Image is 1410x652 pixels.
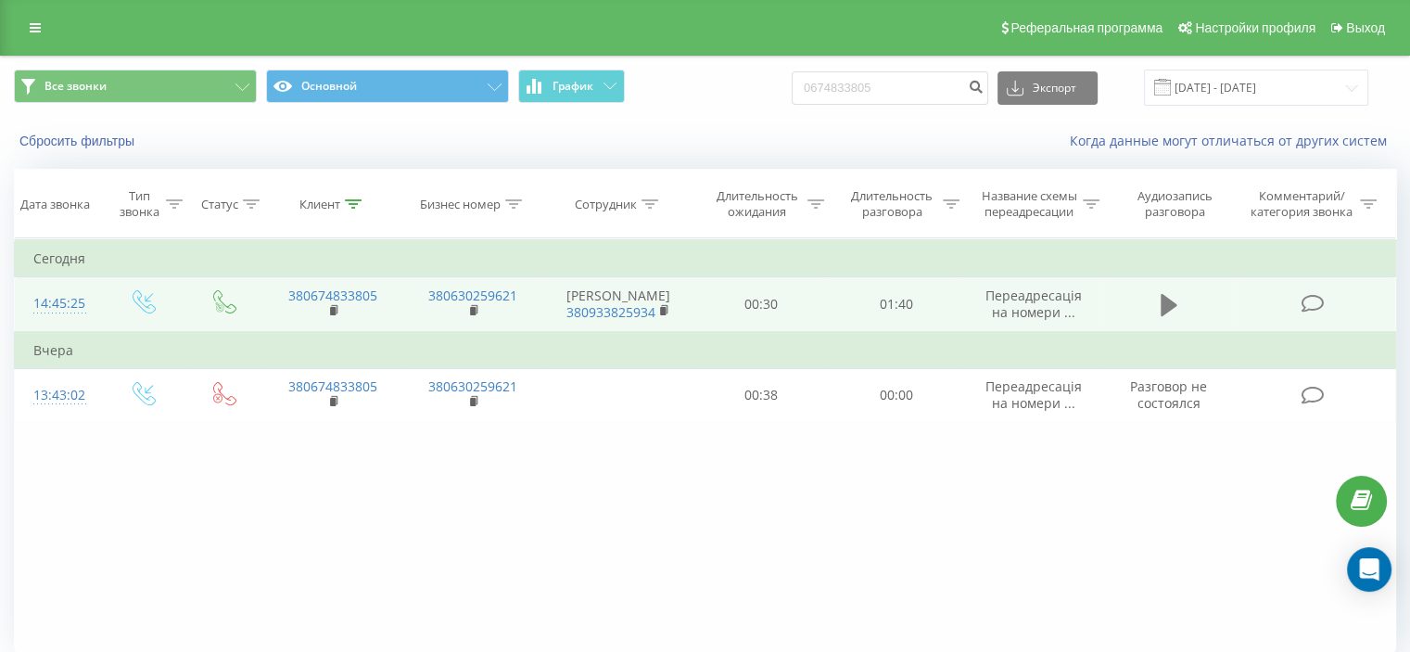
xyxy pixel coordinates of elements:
div: 13:43:02 [33,377,83,414]
td: Сегодня [15,240,1396,277]
a: 380674833805 [288,287,377,304]
div: 14:45:25 [33,286,83,322]
td: 00:38 [694,368,829,422]
div: Аудиозапись разговора [1121,188,1229,220]
td: 01:40 [829,277,963,332]
div: Бизнес номер [420,197,501,212]
div: Клиент [299,197,340,212]
td: 00:00 [829,368,963,422]
button: Сбросить фильтры [14,133,144,149]
div: Сотрудник [575,197,637,212]
td: [PERSON_NAME] [543,277,694,332]
div: Комментарий/категория звонка [1247,188,1355,220]
span: Разговор не состоялся [1130,377,1207,412]
a: Когда данные могут отличаться от других систем [1070,132,1396,149]
button: Основной [266,70,509,103]
button: Экспорт [997,71,1098,105]
div: Длительность разговора [845,188,938,220]
span: Настройки профиля [1195,20,1315,35]
a: 380630259621 [428,377,517,395]
div: Название схемы переадресации [981,188,1078,220]
div: Длительность ожидания [711,188,804,220]
a: 380674833805 [288,377,377,395]
a: 380630259621 [428,287,517,304]
span: Выход [1346,20,1385,35]
td: Вчера [15,332,1396,369]
span: Переадресація на номери ... [985,377,1082,412]
a: 380933825934 [566,303,655,321]
button: Все звонки [14,70,257,103]
span: График [553,80,593,93]
span: Реферальная программа [1010,20,1162,35]
span: Переадресація на номери ... [985,287,1082,321]
div: Дата звонка [20,197,90,212]
input: Поиск по номеру [792,71,988,105]
div: Статус [201,197,238,212]
td: 00:30 [694,277,829,332]
div: Тип звонка [117,188,160,220]
div: Open Intercom Messenger [1347,547,1391,592]
span: Все звонки [44,79,107,94]
button: График [518,70,625,103]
